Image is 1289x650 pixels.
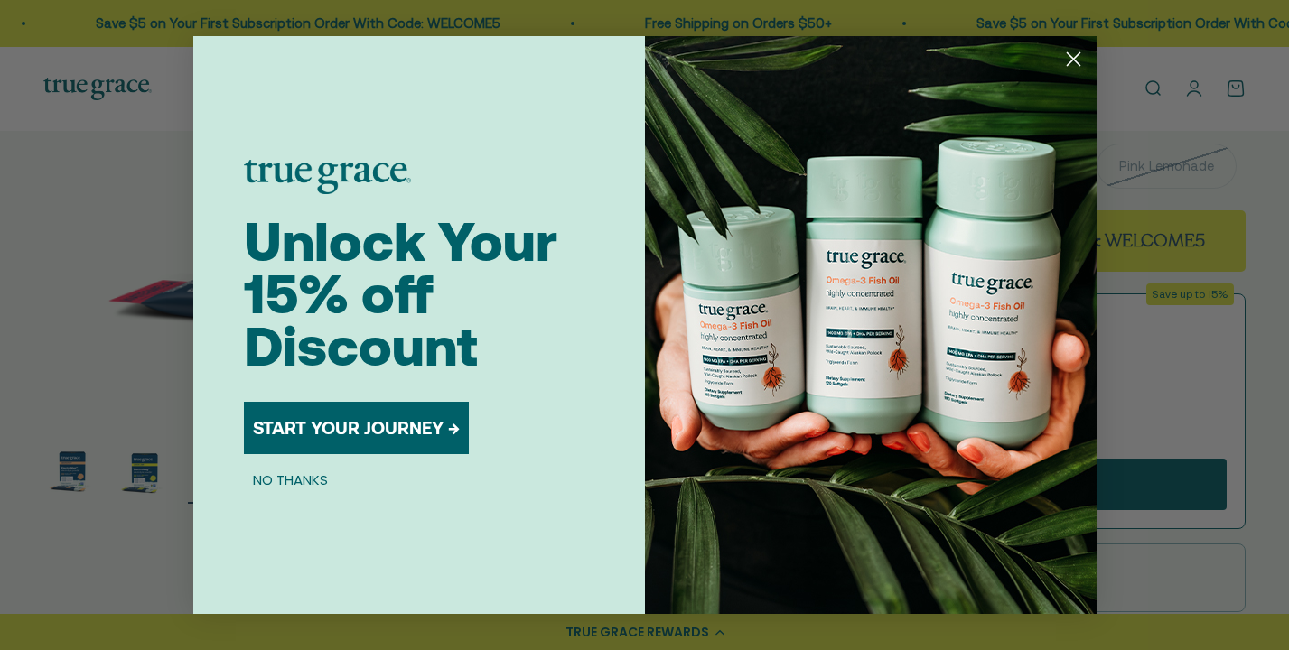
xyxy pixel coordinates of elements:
button: START YOUR JOURNEY → [244,402,469,454]
button: Close dialog [1058,43,1089,75]
img: 098727d5-50f8-4f9b-9554-844bb8da1403.jpeg [645,36,1097,614]
button: NO THANKS [244,469,337,490]
img: logo placeholder [244,160,411,194]
span: Unlock Your 15% off Discount [244,210,557,377]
